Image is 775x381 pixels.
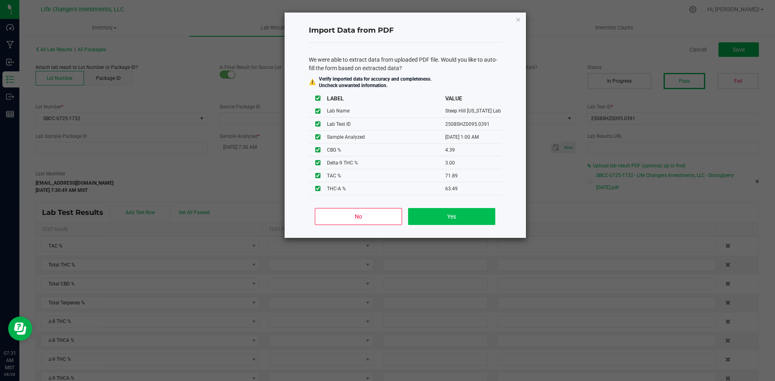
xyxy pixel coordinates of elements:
th: LABEL [327,92,445,105]
input: undefined [315,160,320,165]
td: 71.89 [445,169,502,182]
div: We were able to extract data from uploaded PDF file. Would you like to auto-fill the form based o... [309,56,502,73]
td: Steep Hill [US_STATE] Lab [445,105,502,118]
input: undefined [315,186,320,191]
input: undefined [315,108,320,114]
td: Lab Name [327,105,445,118]
span: TAC % [327,173,341,179]
td: Lab Test ID [327,118,445,131]
span: CBG % [327,147,341,153]
td: 2508SHZ0095.0391 [445,118,502,131]
input: undefined [315,134,320,139]
p: Verify imported data for accuracy and completeness. Uncheck unwanted information. [319,76,431,89]
iframe: Resource center [8,316,32,341]
input: undefined [315,121,320,127]
td: 63.49 [445,182,502,195]
input: undefined [315,173,320,178]
h4: Import Data from PDF [309,25,502,36]
td: 3.00 [445,156,502,169]
input: undefined [315,147,320,152]
th: VALUE [445,92,502,105]
span: THC-A % [327,186,346,192]
button: No [315,208,402,225]
td: 4.39 [445,144,502,156]
span: Delta-9 THC % [327,160,358,166]
button: Close [515,15,521,24]
td: Sample Analyzed [327,131,445,144]
div: ⚠️ [309,78,316,86]
td: [DATE] 1:00 AM [445,131,502,144]
button: Yes [408,208,495,225]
